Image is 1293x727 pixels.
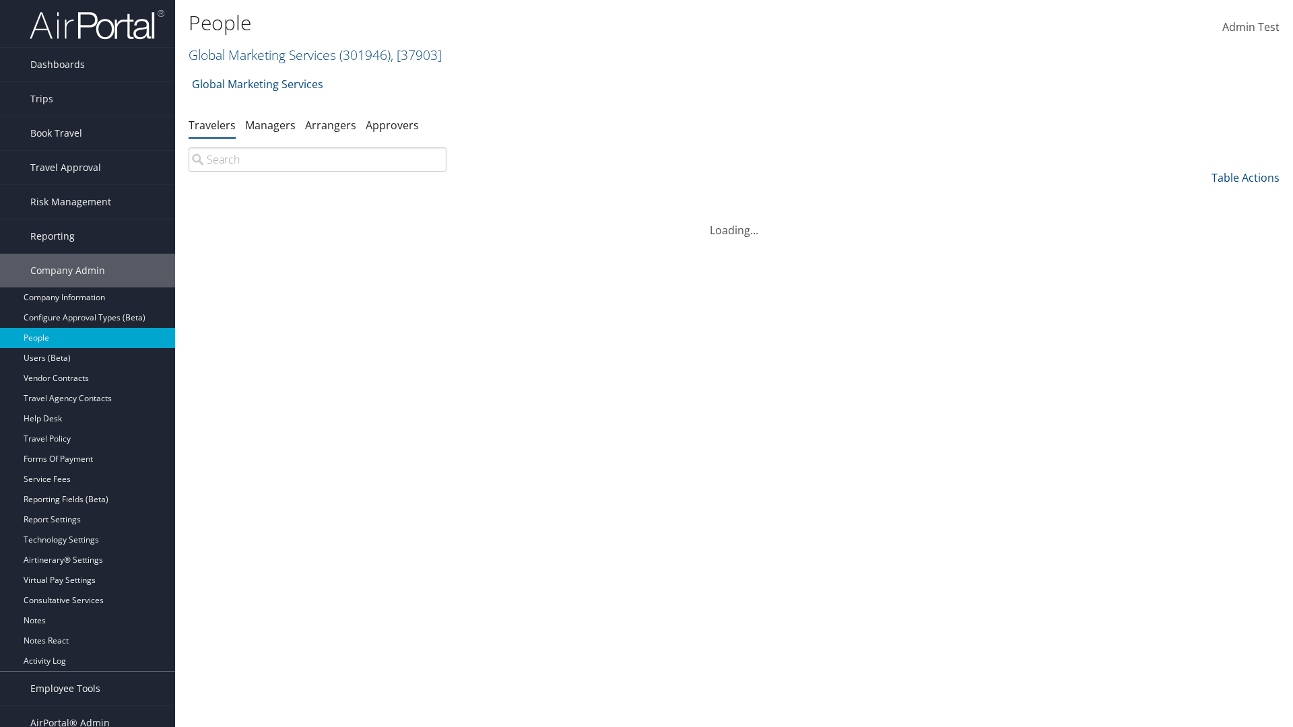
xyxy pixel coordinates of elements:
span: Admin Test [1222,20,1280,34]
span: Dashboards [30,48,85,81]
a: Arrangers [305,118,356,133]
a: Travelers [189,118,236,133]
a: Global Marketing Services [189,46,442,64]
a: Admin Test [1222,7,1280,48]
img: airportal-logo.png [30,9,164,40]
span: ( 301946 ) [339,46,391,64]
span: Company Admin [30,254,105,287]
a: Table Actions [1212,170,1280,185]
h1: People [189,9,916,37]
span: , [ 37903 ] [391,46,442,64]
span: Reporting [30,219,75,253]
input: Search [189,147,446,172]
span: Trips [30,82,53,116]
span: Risk Management [30,185,111,219]
a: Global Marketing Services [192,71,323,98]
a: Managers [245,118,296,133]
a: Approvers [366,118,419,133]
span: Travel Approval [30,151,101,184]
span: Book Travel [30,116,82,150]
span: Employee Tools [30,672,100,705]
div: Loading... [189,206,1280,238]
